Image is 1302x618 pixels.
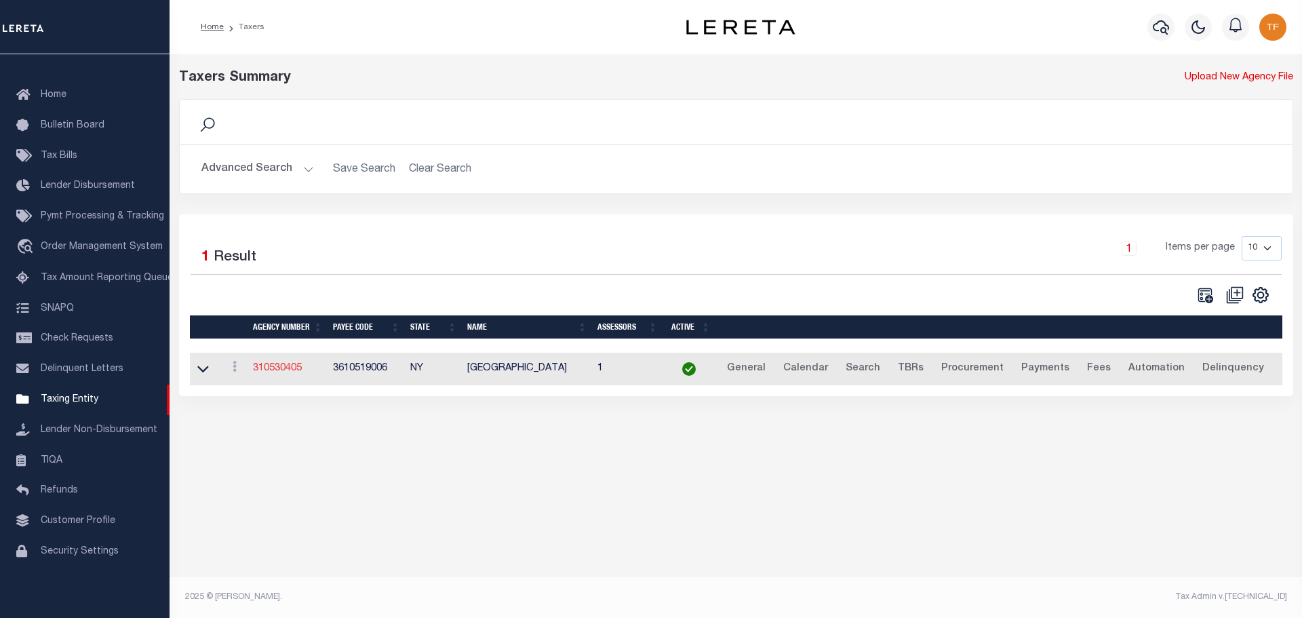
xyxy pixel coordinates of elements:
[41,395,98,404] span: Taxing Entity
[201,23,224,31] a: Home
[41,547,119,556] span: Security Settings
[41,273,173,283] span: Tax Amount Reporting Queue
[16,239,38,256] i: travel_explore
[1122,241,1137,256] a: 1
[721,358,772,380] a: General
[328,353,405,386] td: 3610519006
[462,315,592,339] th: Name: activate to sort column ascending
[1015,358,1076,380] a: Payments
[224,21,264,33] li: Taxers
[935,358,1010,380] a: Procurement
[840,358,886,380] a: Search
[201,156,314,182] button: Advanced Search
[682,362,696,376] img: check-icon-green.svg
[175,591,736,603] div: 2025 © [PERSON_NAME].
[746,591,1287,603] div: Tax Admin v.[TECHNICAL_ID]
[41,455,62,465] span: TIQA
[41,181,135,191] span: Lender Disbursement
[179,68,1010,88] div: Taxers Summary
[41,242,163,252] span: Order Management System
[462,353,592,386] td: [GEOGRAPHIC_DATA]
[592,315,663,339] th: Assessors: activate to sort column ascending
[41,334,113,343] span: Check Requests
[248,315,328,339] th: Agency Number: activate to sort column ascending
[663,315,715,339] th: Active: activate to sort column ascending
[41,121,104,130] span: Bulletin Board
[214,247,256,269] label: Result
[1196,358,1270,380] a: Delinquency
[1122,358,1191,380] a: Automation
[405,353,462,386] td: NY
[892,358,930,380] a: TBRs
[41,364,123,374] span: Delinquent Letters
[41,151,77,161] span: Tax Bills
[1081,358,1117,380] a: Fees
[592,353,663,386] td: 1
[253,364,302,373] a: 310530405
[777,358,834,380] a: Calendar
[1166,241,1235,256] span: Items per page
[41,212,164,221] span: Pymt Processing & Tracking
[41,303,74,313] span: SNAPQ
[41,90,66,100] span: Home
[41,425,157,435] span: Lender Non-Disbursement
[686,20,795,35] img: logo-dark.svg
[1259,14,1286,41] img: svg+xml;base64,PHN2ZyB4bWxucz0iaHR0cDovL3d3dy53My5vcmcvMjAwMC9zdmciIHBvaW50ZXItZXZlbnRzPSJub25lIi...
[41,516,115,526] span: Customer Profile
[405,315,462,339] th: State: activate to sort column ascending
[201,250,210,265] span: 1
[1185,71,1293,85] a: Upload New Agency File
[41,486,78,495] span: Refunds
[328,315,405,339] th: Payee Code: activate to sort column ascending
